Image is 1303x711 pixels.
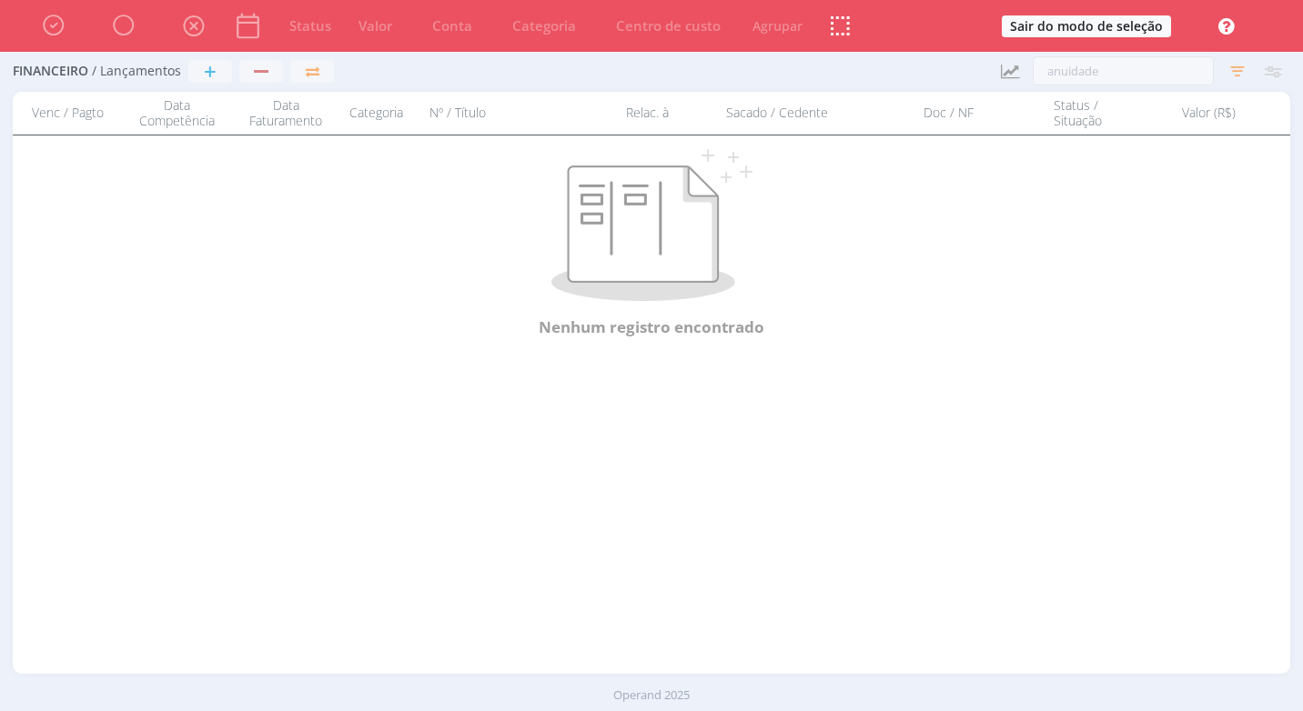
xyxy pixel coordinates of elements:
div: Status / Situação [1045,97,1136,129]
span: Financeiro [13,64,88,79]
div: Nenhum registro encontrado [52,315,1251,339]
span: / Lançamentos [92,64,181,79]
input: Busca [1033,56,1214,85]
button: Sair do modo de seleção [1002,15,1171,37]
div: Data Faturamento [231,97,340,129]
span: + [204,60,217,82]
div: Relac. à [617,97,717,129]
div: Valor (R$) [1136,97,1245,129]
button: + [188,60,232,83]
div: Doc / NF [854,97,1045,129]
div: Data Competência [122,97,231,129]
div: Sacado / Cedente [717,97,854,129]
div: Categoria [340,97,422,129]
div: Venc / Pagto [13,97,122,129]
img: Nenhum registro encontrado [551,149,753,301]
span: Nº / Título [429,105,486,121]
